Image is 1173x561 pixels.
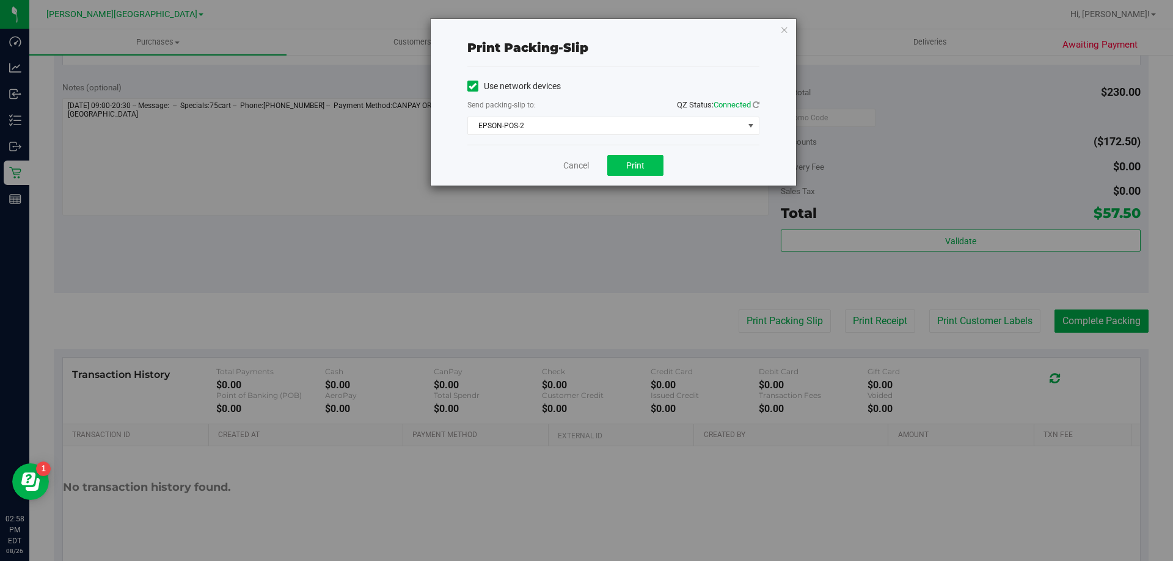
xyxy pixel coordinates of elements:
span: QZ Status: [677,100,759,109]
span: EPSON-POS-2 [468,117,744,134]
span: Print packing-slip [467,40,588,55]
label: Use network devices [467,80,561,93]
iframe: Resource center [12,463,49,500]
iframe: Resource center unread badge [36,461,51,476]
span: Print [626,161,645,170]
a: Cancel [563,159,589,172]
label: Send packing-slip to: [467,100,536,110]
button: Print [607,155,663,176]
span: Connected [714,100,751,109]
span: select [743,117,758,134]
